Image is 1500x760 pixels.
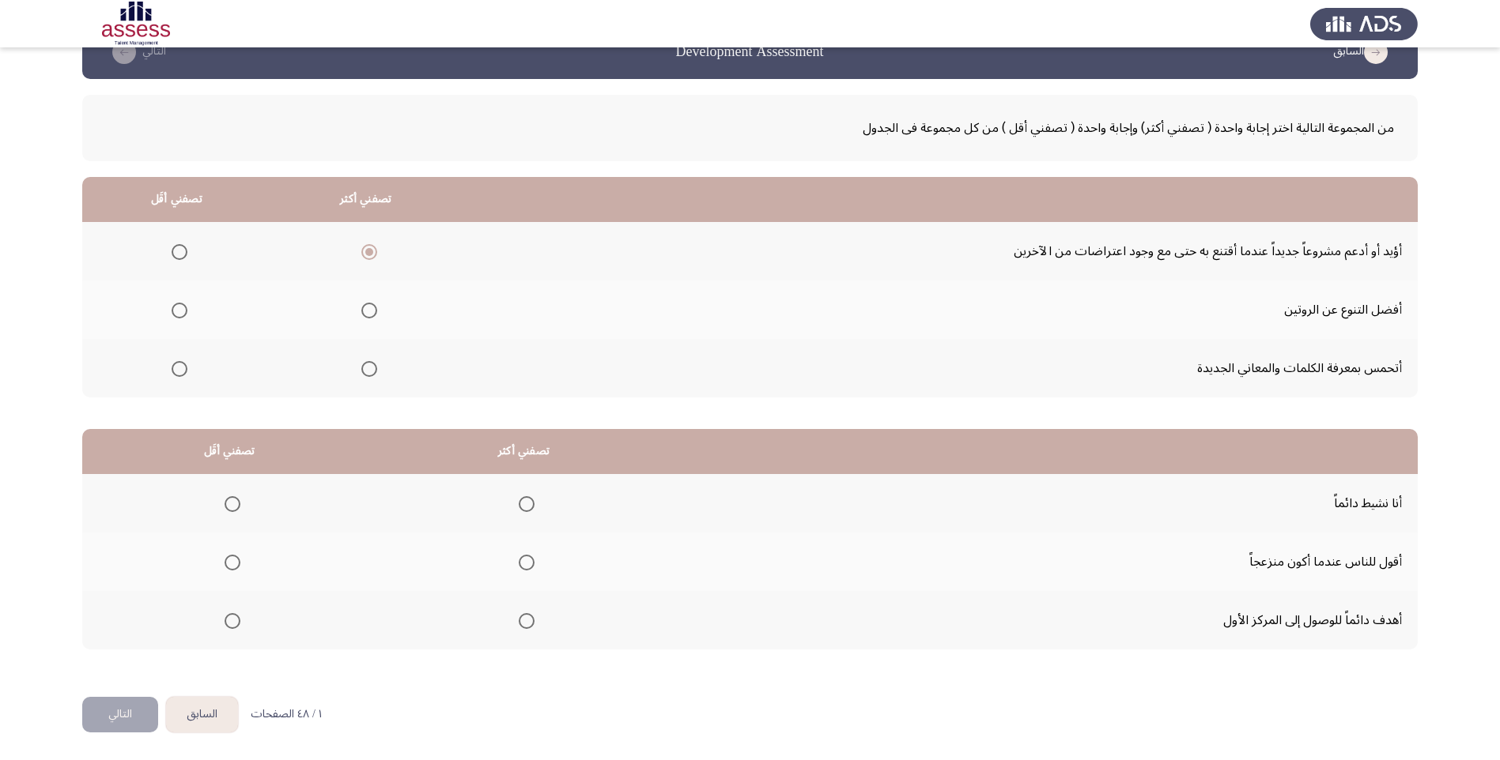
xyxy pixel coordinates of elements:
[82,177,271,222] th: تصفني أقَل
[218,607,240,634] mat-radio-group: Select an option
[82,429,376,474] th: تصفني أقَل
[101,40,171,65] button: check the missing
[676,42,824,62] h3: Development Assessment
[271,177,460,222] th: تصفني أكثر
[671,474,1418,532] td: أنا نشيط دائماً
[82,697,158,732] button: check the missing
[376,429,671,474] th: تصفني أكثر
[355,355,377,382] mat-radio-group: Select an option
[165,355,187,382] mat-radio-group: Select an option
[671,532,1418,591] td: أقول للناس عندما أكون منزعجاً
[512,548,535,575] mat-radio-group: Select an option
[355,296,377,323] mat-radio-group: Select an option
[460,339,1418,397] td: أتحمس بمعرفة الكلمات والمعاني الجديدة
[1310,2,1418,46] img: Assess Talent Management logo
[512,607,535,634] mat-radio-group: Select an option
[166,697,238,732] button: load previous page
[165,238,187,265] mat-radio-group: Select an option
[106,115,1394,141] span: من المجموعة التالية اختر إجابة واحدة ( تصفني أكثر) وإجابة واحدة ( تصفني أقل ) من كل مجموعة فى الجدول
[218,490,240,517] mat-radio-group: Select an option
[460,280,1418,339] td: أفضل التنوع عن الروتين
[671,591,1418,649] td: أهدف دائماً للوصول إلى المركز الأول
[82,2,190,46] img: Assessment logo of Development Assessment R1 (EN/AR)
[512,490,535,517] mat-radio-group: Select an option
[460,222,1418,280] td: أؤيد أو أدعم مشروعاً جديداً عندما أقتنع به حتى مع وجود اعتراضات من الآخرين
[165,296,187,323] mat-radio-group: Select an option
[355,238,377,265] mat-radio-group: Select an option
[218,548,240,575] mat-radio-group: Select an option
[1328,40,1399,65] button: load previous page
[251,708,322,721] p: ١ / ٤٨ الصفحات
